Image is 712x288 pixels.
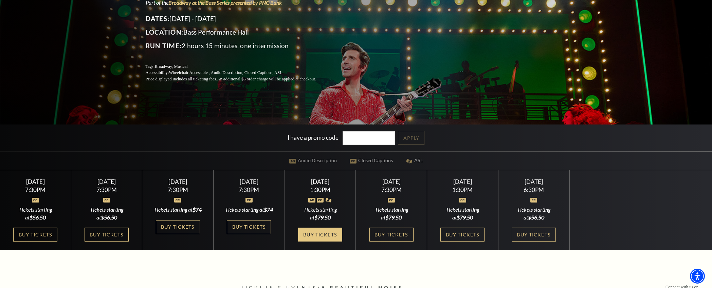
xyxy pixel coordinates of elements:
[101,214,117,220] span: $56.50
[435,206,490,221] div: Tickets starting at
[169,70,282,75] span: Wheelchair Accessible , Audio Description, Closed Captions, ASL
[293,206,348,221] div: Tickets starting at
[150,178,205,185] div: [DATE]
[13,228,57,242] a: Buy Tickets
[217,77,316,81] span: An additional $5 order charge will be applied at checkout.
[369,228,414,242] a: Buy Tickets
[457,214,473,220] span: $79.50
[146,42,182,50] span: Run Time:
[193,206,202,213] span: $74
[507,206,561,221] div: Tickets starting at
[364,178,419,185] div: [DATE]
[146,40,332,51] p: 2 hours 15 minutes, one intermission
[507,187,561,193] div: 6:30PM
[435,178,490,185] div: [DATE]
[364,187,419,193] div: 7:30PM
[507,178,561,185] div: [DATE]
[227,220,271,234] a: Buy Tickets
[156,220,200,234] a: Buy Tickets
[293,187,348,193] div: 1:30PM
[435,187,490,193] div: 1:30PM
[288,134,339,141] label: I have a promo code
[512,228,556,242] a: Buy Tickets
[264,206,273,213] span: $74
[146,63,332,70] p: Tags:
[385,214,402,220] span: $79.50
[8,178,63,185] div: [DATE]
[146,27,332,38] p: Bass Performance Hall
[222,206,276,213] div: Tickets starting at
[146,15,170,22] span: Dates:
[146,76,332,82] p: Price displayed includes all ticketing fees.
[146,70,332,76] p: Accessibility:
[154,64,187,69] span: Broadway, Musical
[146,28,184,36] span: Location:
[79,206,134,221] div: Tickets starting at
[314,214,331,220] span: $79.50
[298,228,342,242] a: Buy Tickets
[79,178,134,185] div: [DATE]
[528,214,544,220] span: $56.50
[79,187,134,193] div: 7:30PM
[146,13,332,24] p: [DATE] - [DATE]
[440,228,485,242] a: Buy Tickets
[150,206,205,213] div: Tickets starting at
[690,269,705,284] div: Accessibility Menu
[293,178,348,185] div: [DATE]
[150,187,205,193] div: 7:30PM
[85,228,129,242] a: Buy Tickets
[8,187,63,193] div: 7:30PM
[222,178,276,185] div: [DATE]
[364,206,419,221] div: Tickets starting at
[8,206,63,221] div: Tickets starting at
[30,214,46,220] span: $56.50
[222,187,276,193] div: 7:30PM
